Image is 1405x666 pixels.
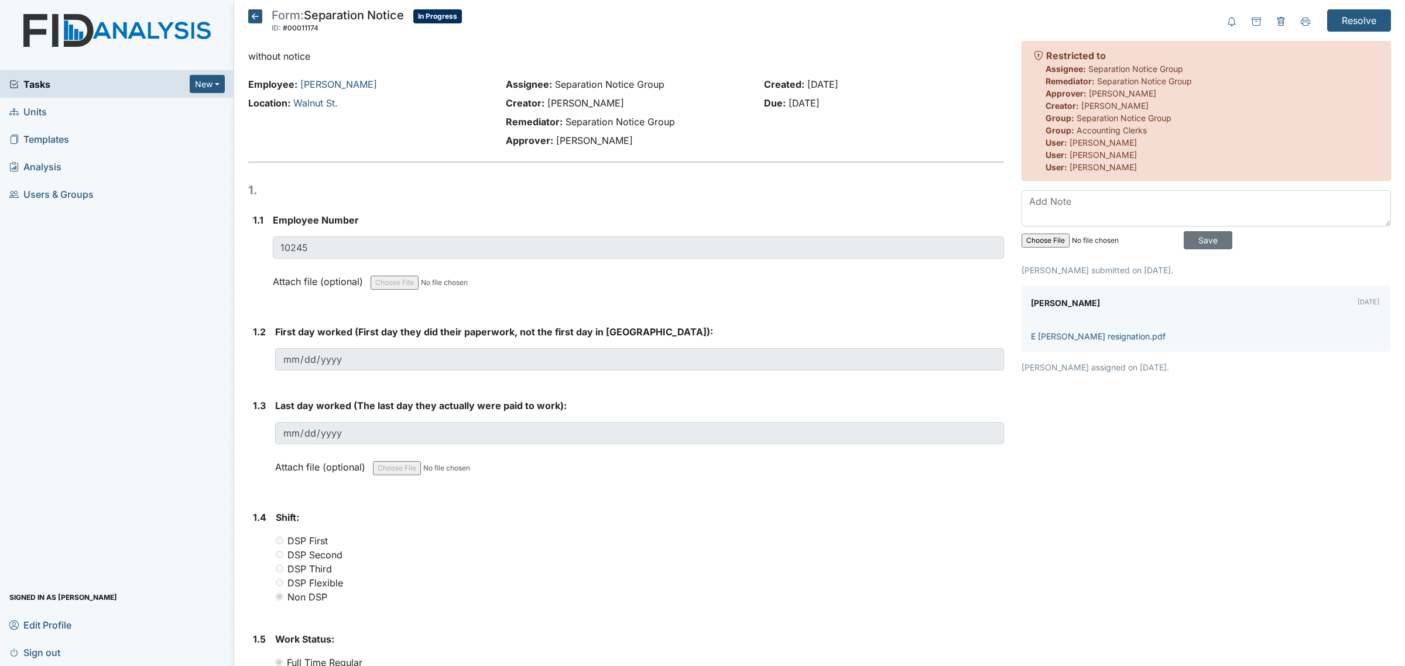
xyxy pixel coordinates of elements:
label: Attach file (optional) [273,268,368,289]
input: DSP Flexible [276,579,283,586]
div: Separation Notice [272,9,404,35]
strong: Remediator: [506,116,563,128]
span: Sign out [9,643,60,661]
span: Signed in as [PERSON_NAME] [9,588,117,606]
span: Work Status: [275,633,334,645]
span: Separation Notice Group [1077,113,1171,123]
input: DSP Third [276,565,283,572]
a: Walnut St. [293,97,338,109]
label: DSP First [287,534,328,548]
input: Resolve [1327,9,1391,32]
span: Separation Notice Group [1088,64,1183,74]
strong: User: [1046,162,1067,172]
span: Shift: [276,511,299,523]
span: [DATE] [807,78,838,90]
strong: Location: [248,97,290,109]
strong: Created: [764,78,804,90]
span: Employee Number [273,214,359,226]
input: DSP Second [276,551,283,558]
span: ID: [272,23,281,32]
strong: Group: [1046,113,1074,123]
label: Non DSP [287,590,327,604]
span: [PERSON_NAME] [1070,138,1137,147]
span: [PERSON_NAME] [556,135,633,146]
span: [DATE] [789,97,820,109]
input: Non DSP [276,593,283,600]
p: [PERSON_NAME] submitted on [DATE]. [1022,264,1391,276]
label: 1.1 [253,213,263,227]
label: 1.2 [253,325,266,339]
span: Form: [272,8,304,22]
small: [DATE] [1358,298,1379,306]
span: Analysis [9,157,61,176]
a: Tasks [9,77,190,91]
label: 1.5 [253,632,266,646]
span: [PERSON_NAME] [1081,101,1149,111]
span: [PERSON_NAME] [1070,162,1137,172]
input: DSP First [276,537,283,544]
span: [PERSON_NAME] [1070,150,1137,160]
strong: Creator: [1046,101,1079,111]
span: [PERSON_NAME] [547,97,624,109]
strong: Creator: [506,97,544,109]
label: DSP Flexible [287,576,343,590]
button: New [190,75,225,93]
strong: Due: [764,97,786,109]
span: Accounting Clerks [1077,125,1147,135]
span: Last day worked (The last day they actually were paid to work): [275,400,567,411]
label: DSP Second [287,548,342,562]
strong: Remediator: [1046,76,1095,86]
strong: Approver: [1046,88,1087,98]
span: Templates [9,130,69,148]
span: First day worked (First day they did their paperwork, not the first day in [GEOGRAPHIC_DATA]): [275,326,713,338]
p: without notice [248,49,1004,63]
label: 1.4 [253,510,266,524]
strong: Group: [1046,125,1074,135]
span: [PERSON_NAME] [1089,88,1156,98]
strong: Employee: [248,78,297,90]
strong: User: [1046,150,1067,160]
label: 1.3 [253,399,266,413]
label: Attach file (optional) [275,454,370,474]
h1: 1. [248,181,1004,199]
label: [PERSON_NAME] [1031,295,1100,311]
span: Users & Groups [9,185,94,203]
strong: Assignee: [506,78,552,90]
span: In Progress [413,9,462,23]
a: E [PERSON_NAME] resignation.pdf [1031,331,1166,341]
input: Save [1184,231,1232,249]
p: [PERSON_NAME] assigned on [DATE]. [1022,361,1391,373]
span: Separation Notice Group [1097,76,1192,86]
input: Full Time Regular [275,658,283,666]
span: Separation Notice Group [555,78,664,90]
strong: Approver: [506,135,553,146]
span: #00011174 [283,23,318,32]
span: Edit Profile [9,616,71,634]
a: [PERSON_NAME] [300,78,377,90]
span: Separation Notice Group [566,116,675,128]
strong: Restricted to [1046,50,1106,61]
label: DSP Third [287,562,332,576]
strong: Assignee: [1046,64,1086,74]
strong: User: [1046,138,1067,147]
span: Units [9,102,47,121]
